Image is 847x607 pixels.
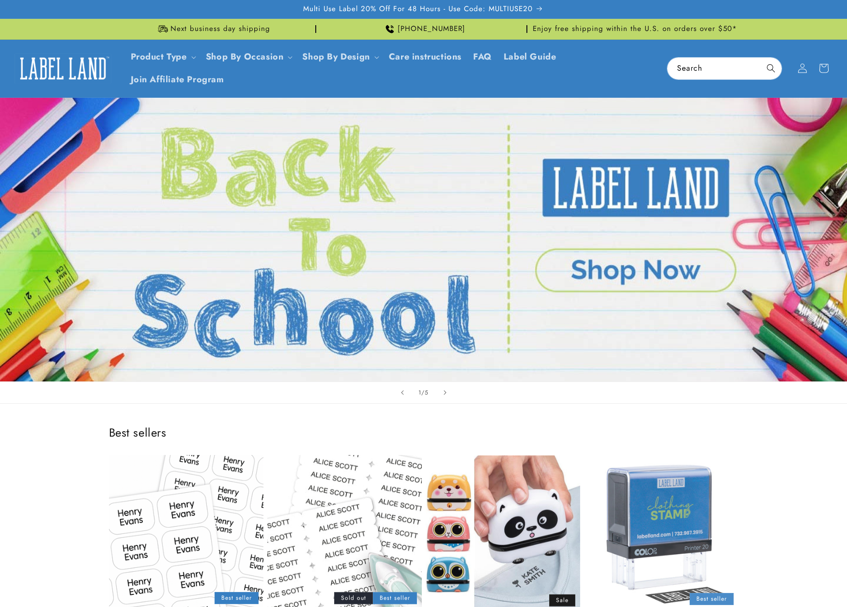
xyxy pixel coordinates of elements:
[418,388,421,397] span: 1
[389,51,462,62] span: Care instructions
[467,46,498,68] a: FAQ
[473,51,492,62] span: FAQ
[109,19,316,39] div: Announcement
[109,425,739,440] h2: Best sellers
[131,50,187,63] a: Product Type
[303,4,533,14] span: Multi Use Label 20% Off For 48 Hours - Use Code: MULTIUSE20
[498,46,562,68] a: Label Guide
[533,24,737,34] span: Enjoy free shipping within the U.S. on orders over $50*
[15,53,111,83] img: Label Land
[131,74,224,85] span: Join Affiliate Program
[302,50,370,63] a: Shop By Design
[383,46,467,68] a: Care instructions
[296,46,383,68] summary: Shop By Design
[170,24,270,34] span: Next business day shipping
[421,388,425,397] span: /
[125,68,230,91] a: Join Affiliate Program
[531,19,739,39] div: Announcement
[504,51,556,62] span: Label Guide
[320,19,527,39] div: Announcement
[425,388,429,397] span: 5
[200,46,297,68] summary: Shop By Occasion
[11,50,115,87] a: Label Land
[760,58,782,79] button: Search
[392,382,413,403] button: Previous slide
[206,51,284,62] span: Shop By Occasion
[434,382,456,403] button: Next slide
[398,24,465,34] span: [PHONE_NUMBER]
[125,46,200,68] summary: Product Type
